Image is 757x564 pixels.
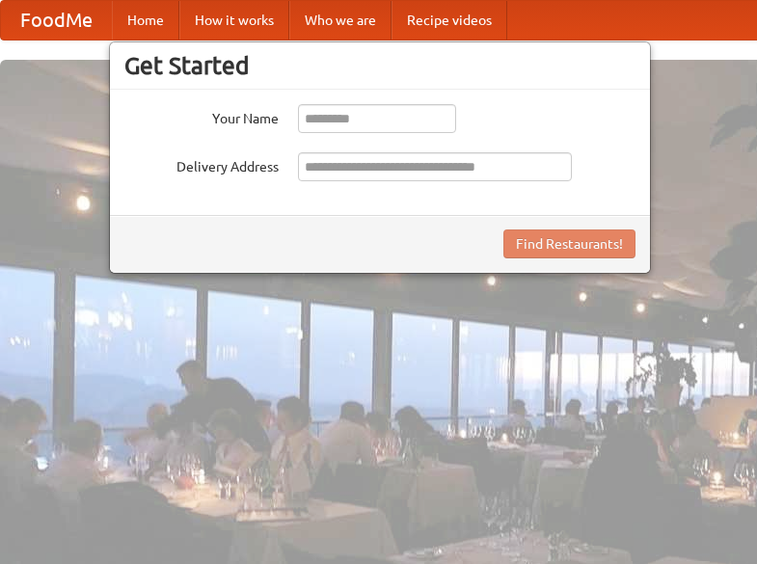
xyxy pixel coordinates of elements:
[289,1,392,40] a: Who we are
[179,1,289,40] a: How it works
[124,51,635,80] h3: Get Started
[1,1,112,40] a: FoodMe
[392,1,507,40] a: Recipe videos
[112,1,179,40] a: Home
[124,104,279,128] label: Your Name
[124,152,279,176] label: Delivery Address
[503,229,635,258] button: Find Restaurants!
